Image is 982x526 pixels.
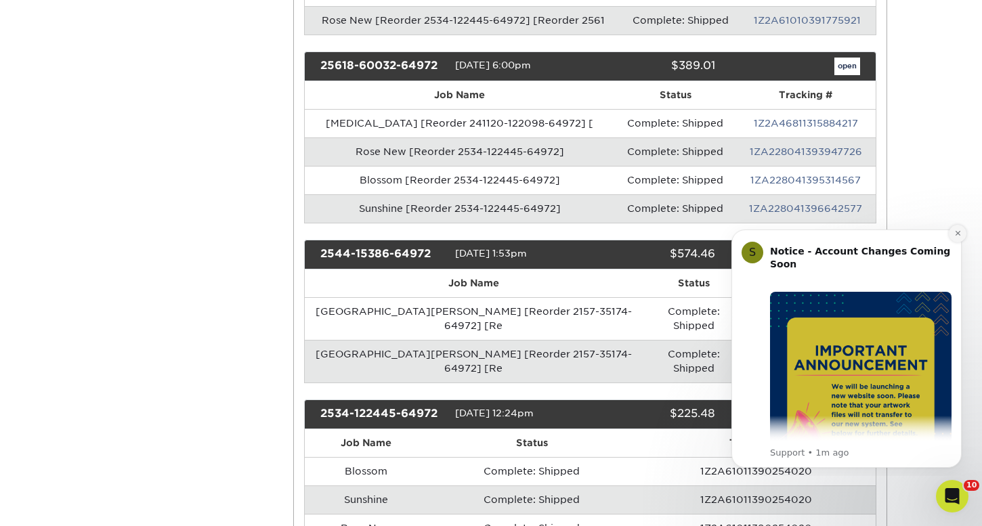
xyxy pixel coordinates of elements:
td: Complete: Shipped [427,485,637,514]
td: Rose New [Reorder 2534-122445-64972] [Reorder 2561 [305,6,622,35]
div: $225.48 [580,406,725,423]
a: open [834,58,860,75]
td: Complete: Shipped [615,194,736,223]
td: Complete: Shipped [427,457,637,485]
th: Tracking # [637,429,876,457]
td: Complete: Shipped [622,6,739,35]
td: 1Z2A61011390254020 [637,485,876,514]
div: 2534-122445-64972 [310,406,455,423]
th: Status [615,81,736,109]
a: 1ZA228041395314567 [750,175,861,185]
td: Complete: Shipped [643,340,744,382]
iframe: Intercom notifications message [711,217,982,476]
div: $574.46 [580,246,725,263]
th: Tracking # [736,81,876,109]
a: 1Z2A61010391775921 [754,15,861,26]
td: Sunshine [Reorder 2534-122445-64972] [305,194,615,223]
td: Blossom [Reorder 2534-122445-64972] [305,166,615,194]
td: Complete: Shipped [615,137,736,166]
th: Status [427,429,637,457]
td: Complete: Shipped [615,109,736,137]
td: Blossom [305,457,427,485]
div: $389.01 [580,58,725,75]
td: [MEDICAL_DATA] [Reorder 241120-122098-64972] [ [305,109,615,137]
div: 25618-60032-64972 [310,58,455,75]
th: Job Name [305,269,643,297]
td: 1Z2A61011390254020 [637,457,876,485]
td: Complete: Shipped [643,297,744,340]
th: Job Name [305,81,615,109]
span: 10 [964,480,979,491]
span: [DATE] 1:53pm [455,248,527,259]
a: 1ZA228041393947726 [750,146,862,157]
th: Job Name [305,429,427,457]
td: Rose New [Reorder 2534-122445-64972] [305,137,615,166]
span: [DATE] 12:24pm [455,408,534,418]
div: 2544-15386-64972 [310,246,455,263]
td: [GEOGRAPHIC_DATA][PERSON_NAME] [Reorder 2157-35174-64972] [Re [305,297,643,340]
a: 1Z2A46811315884217 [754,118,858,129]
iframe: Intercom live chat [936,480,968,512]
th: Status [643,269,744,297]
td: [GEOGRAPHIC_DATA][PERSON_NAME] [Reorder 2157-35174-64972] [Re [305,340,643,382]
a: 1ZA228041396642577 [749,203,862,214]
td: Sunshine [305,485,427,514]
span: [DATE] 6:00pm [455,60,531,70]
td: Complete: Shipped [615,166,736,194]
